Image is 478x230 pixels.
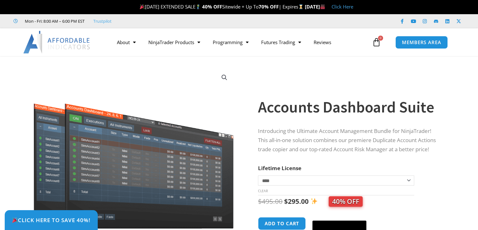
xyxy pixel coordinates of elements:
span: $ [258,197,262,206]
p: Introducing the Ultimate Account Management Bundle for NinjaTrader! This all-in-one solution comb... [258,127,442,154]
label: Lifetime License [258,164,301,172]
img: ⌛ [299,4,303,9]
img: ✨ [311,198,317,204]
a: About [111,35,142,49]
span: 0 [378,36,383,41]
img: 🏭 [320,4,325,9]
a: Futures Trading [255,35,307,49]
img: 🎉 [140,4,145,9]
a: MEMBERS AREA [395,36,448,49]
a: Trustpilot [93,17,112,25]
span: $ [284,197,288,206]
img: LogoAI | Affordable Indicators – NinjaTrader [23,31,91,54]
h1: Accounts Dashboard Suite [258,96,442,118]
img: 🏌️‍♂️ [196,4,201,9]
strong: [DATE] [305,3,325,10]
span: 40% OFF [329,196,363,207]
span: Click Here to save 40%! [12,217,91,223]
nav: Menu [111,35,371,49]
a: 0 [363,33,390,51]
a: Reviews [307,35,338,49]
img: Screenshot 2024-08-26 155710eeeee [33,67,235,229]
a: Programming [206,35,255,49]
a: 🎉Click Here to save 40%! [5,210,98,230]
a: View full-screen image gallery [219,72,230,83]
bdi: 295.00 [284,197,309,206]
a: Clear options [258,189,268,193]
span: MEMBERS AREA [402,40,441,45]
strong: 40% OFF [202,3,222,10]
span: Mon - Fri: 8:00 AM – 6:00 PM EST [23,17,85,25]
bdi: 495.00 [258,197,283,206]
span: [DATE] EXTENDED SALE Sitewide + Up To | Expires [138,3,305,10]
a: NinjaTrader Products [142,35,206,49]
a: Click Here [332,3,353,10]
strong: 70% OFF [259,3,279,10]
img: 🎉 [12,217,18,223]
